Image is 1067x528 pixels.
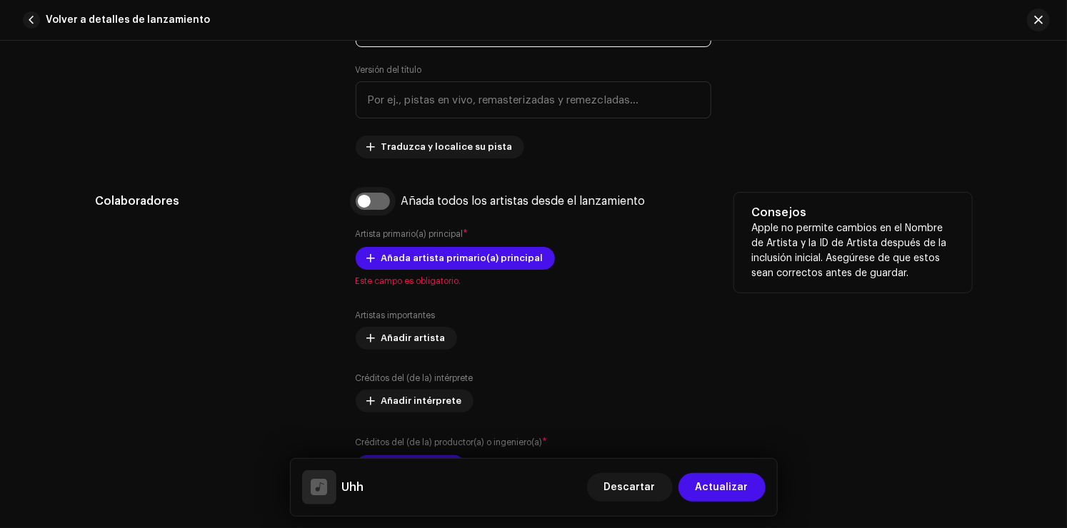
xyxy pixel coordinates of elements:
div: Añada todos los artistas desde el lanzamiento [401,196,646,207]
span: Este campo es obligatorio. [356,275,711,287]
span: Descartar [604,473,656,502]
h5: Consejos [751,204,955,221]
small: Créditos del (de la) productor(a) o ingeniero(a) [356,438,543,447]
span: Traduzca y localice su pista [381,133,513,161]
button: Descartar [587,473,673,502]
button: Traduzca y localice su pista [356,136,524,158]
span: Añadir intérprete [381,387,462,415]
span: Actualizar [696,473,748,502]
p: Apple no permite cambios en el Nombre de Artista y la ID de Artista después de la inclusión inici... [751,221,955,281]
span: Añadir artista [381,324,446,352]
button: Añada artista primario(a) principal [356,247,555,270]
h5: Colaboradores [95,193,333,210]
span: Añada artista primario(a) principal [381,244,543,273]
label: Artistas importantes [356,310,436,321]
button: Añadir intérprete [356,390,474,412]
label: Versión del título [356,64,422,76]
button: Actualizar [678,473,766,502]
button: Añadir artista [356,327,457,350]
input: Por ej., pistas en vivo, remasterizadas y remezcladas... [356,81,711,118]
button: Añadir créditos [356,455,466,478]
label: Créditos del (de la) intérprete [356,372,474,384]
h5: Uhh [342,479,364,496]
small: Artista primario(a) principal [356,230,464,238]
